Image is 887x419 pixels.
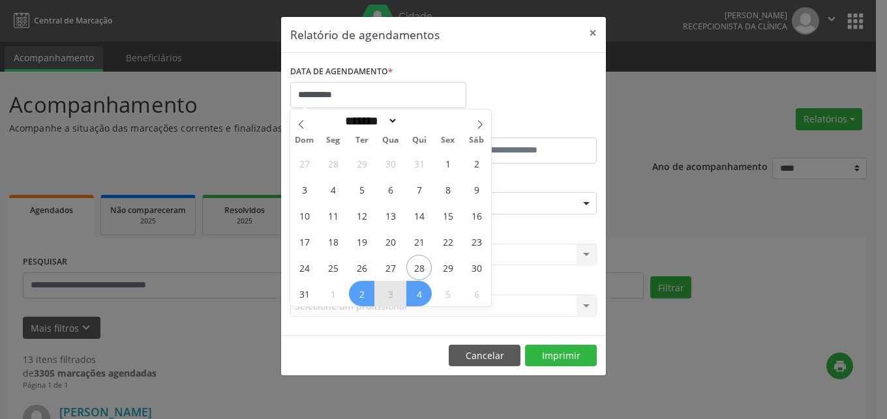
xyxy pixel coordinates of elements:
span: Agosto 25, 2025 [320,255,346,280]
span: Seg [319,136,348,145]
span: Agosto 3, 2025 [292,177,317,202]
span: Ter [348,136,376,145]
span: Setembro 4, 2025 [406,281,432,306]
span: Qui [405,136,434,145]
h5: Relatório de agendamentos [290,26,440,43]
label: DATA DE AGENDAMENTO [290,62,393,82]
label: ATÉ [447,117,597,137]
span: Qua [376,136,405,145]
span: Setembro 6, 2025 [464,281,489,306]
span: Julho 28, 2025 [320,151,346,176]
span: Agosto 9, 2025 [464,177,489,202]
span: Agosto 4, 2025 [320,177,346,202]
span: Julho 31, 2025 [406,151,432,176]
span: Dom [290,136,319,145]
span: Sex [434,136,462,145]
span: Agosto 2, 2025 [464,151,489,176]
button: Imprimir [525,345,597,367]
span: Agosto 15, 2025 [435,203,460,228]
span: Agosto 1, 2025 [435,151,460,176]
span: Agosto 5, 2025 [349,177,374,202]
span: Agosto 26, 2025 [349,255,374,280]
select: Month [340,114,398,128]
span: Agosto 24, 2025 [292,255,317,280]
span: Agosto 22, 2025 [435,229,460,254]
span: Agosto 17, 2025 [292,229,317,254]
button: Cancelar [449,345,520,367]
input: Year [398,114,441,128]
span: Setembro 2, 2025 [349,281,374,306]
span: Agosto 10, 2025 [292,203,317,228]
button: Close [580,17,606,49]
span: Agosto 12, 2025 [349,203,374,228]
span: Agosto 30, 2025 [464,255,489,280]
span: Agosto 8, 2025 [435,177,460,202]
span: Agosto 21, 2025 [406,229,432,254]
span: Agosto 16, 2025 [464,203,489,228]
span: Agosto 13, 2025 [378,203,403,228]
span: Agosto 7, 2025 [406,177,432,202]
span: Julho 27, 2025 [292,151,317,176]
span: Agosto 11, 2025 [320,203,346,228]
span: Agosto 31, 2025 [292,281,317,306]
span: Setembro 5, 2025 [435,281,460,306]
span: Agosto 20, 2025 [378,229,403,254]
span: Setembro 1, 2025 [320,281,346,306]
span: Agosto 27, 2025 [378,255,403,280]
span: Sáb [462,136,491,145]
span: Agosto 18, 2025 [320,229,346,254]
span: Setembro 3, 2025 [378,281,403,306]
span: Agosto 28, 2025 [406,255,432,280]
span: Agosto 6, 2025 [378,177,403,202]
span: Julho 30, 2025 [378,151,403,176]
span: Julho 29, 2025 [349,151,374,176]
span: Agosto 29, 2025 [435,255,460,280]
span: Agosto 14, 2025 [406,203,432,228]
span: Agosto 19, 2025 [349,229,374,254]
span: Agosto 23, 2025 [464,229,489,254]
